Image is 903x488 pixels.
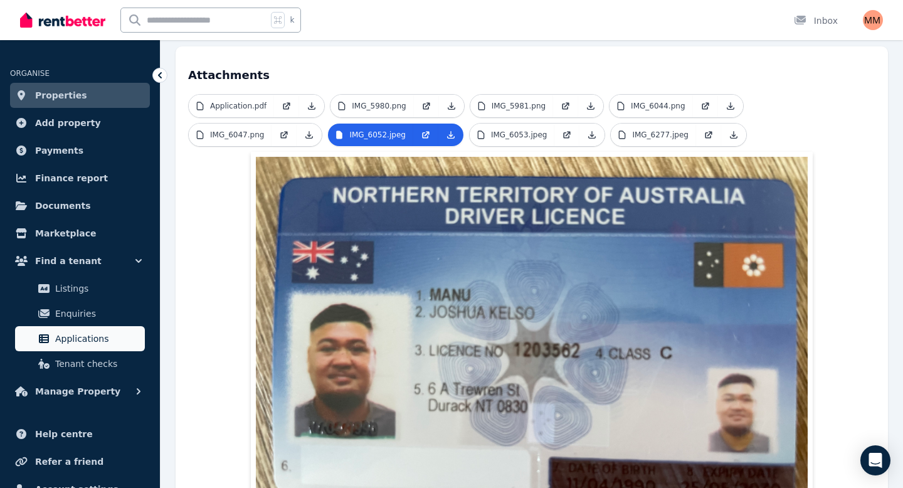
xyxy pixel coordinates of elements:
[55,281,140,296] span: Listings
[794,14,838,27] div: Inbox
[55,306,140,321] span: Enquiries
[579,124,605,146] a: Download Attachment
[10,221,150,246] a: Marketplace
[492,101,546,111] p: IMG_5981.png
[721,124,746,146] a: Download Attachment
[35,143,83,158] span: Payments
[611,124,696,146] a: IMG_6277.jpeg
[210,101,267,111] p: Application.pdf
[210,130,264,140] p: IMG_6047.png
[35,198,91,213] span: Documents
[554,124,579,146] a: Open in new Tab
[10,110,150,135] a: Add property
[632,130,689,140] p: IMG_6277.jpeg
[35,88,87,103] span: Properties
[10,83,150,108] a: Properties
[693,95,718,117] a: Open in new Tab
[491,130,547,140] p: IMG_6053.jpeg
[631,101,685,111] p: IMG_6044.png
[35,226,96,241] span: Marketplace
[10,379,150,404] button: Manage Property
[297,124,322,146] a: Download Attachment
[328,124,413,146] a: IMG_6052.jpeg
[35,454,103,469] span: Refer a friend
[578,95,603,117] a: Download Attachment
[10,449,150,474] a: Refer a friend
[189,124,272,146] a: IMG_6047.png
[290,15,294,25] span: k
[10,166,150,191] a: Finance report
[272,124,297,146] a: Open in new Tab
[20,11,105,29] img: RentBetter
[15,301,145,326] a: Enquiries
[718,95,743,117] a: Download Attachment
[35,427,93,442] span: Help centre
[696,124,721,146] a: Open in new Tab
[55,331,140,346] span: Applications
[10,248,150,273] button: Find a tenant
[35,115,101,130] span: Add property
[10,138,150,163] a: Payments
[414,95,439,117] a: Open in new Tab
[470,124,555,146] a: IMG_6053.jpeg
[299,95,324,117] a: Download Attachment
[610,95,692,117] a: IMG_6044.png
[15,326,145,351] a: Applications
[55,356,140,371] span: Tenant checks
[10,193,150,218] a: Documents
[330,95,413,117] a: IMG_5980.png
[860,445,890,475] div: Open Intercom Messenger
[15,351,145,376] a: Tenant checks
[553,95,578,117] a: Open in new Tab
[188,59,875,84] h4: Attachments
[438,124,463,146] a: Download Attachment
[413,124,438,146] a: Open in new Tab
[470,95,553,117] a: IMG_5981.png
[35,171,108,186] span: Finance report
[10,422,150,447] a: Help centre
[35,253,102,268] span: Find a tenant
[863,10,883,30] img: matthew mcpherson
[189,95,274,117] a: Application.pdf
[15,276,145,301] a: Listings
[349,130,406,140] p: IMG_6052.jpeg
[35,384,120,399] span: Manage Property
[352,101,406,111] p: IMG_5980.png
[439,95,464,117] a: Download Attachment
[10,69,50,78] span: ORGANISE
[274,95,299,117] a: Open in new Tab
